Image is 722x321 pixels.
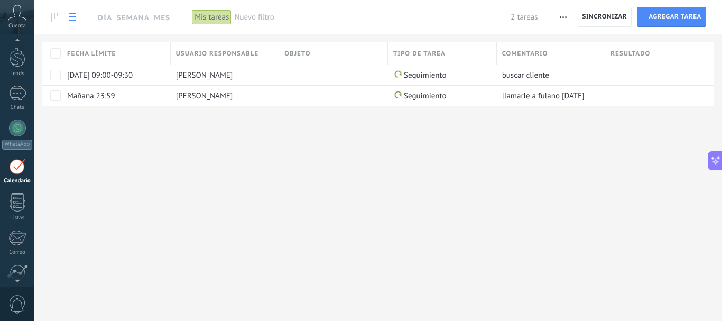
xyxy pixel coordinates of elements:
[2,215,33,222] div: Listas
[67,91,115,101] span: Mañana 23:59
[582,14,627,20] span: Sincronizar
[2,140,32,150] div: WhatsApp
[610,49,650,59] span: Resultado
[393,49,446,59] span: Tipo de tarea
[67,70,133,80] span: [DATE] 09:00-09:30
[284,49,310,59] span: Objeto
[2,70,33,77] div: Leads
[234,12,511,22] span: Nuevo filtro
[45,7,63,27] a: To-do line
[502,49,548,59] span: Comentario
[8,23,26,30] span: Cuenta
[404,91,447,101] span: Seguimiento
[176,91,233,101] span: [PERSON_NAME]
[2,104,33,111] div: Chats
[502,91,585,101] span: llamarle a fulano [DATE]
[578,7,632,27] button: Sincronizar
[511,12,538,22] span: 2 tareas
[176,70,233,80] span: [PERSON_NAME]
[176,49,259,59] span: Usuario responsable
[67,49,116,59] span: Fecha límite
[637,7,706,27] button: Agregar tarea
[192,10,232,25] div: Mis tareas
[556,7,571,27] button: Más
[2,178,33,185] div: Calendario
[649,7,701,26] span: Agregar tarea
[502,70,549,80] span: buscar cliente
[2,249,33,256] div: Correo
[404,70,447,80] span: Seguimiento
[171,65,274,85] div: Ruben barajas uriarte
[171,86,274,106] div: Ruben barajas uriarte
